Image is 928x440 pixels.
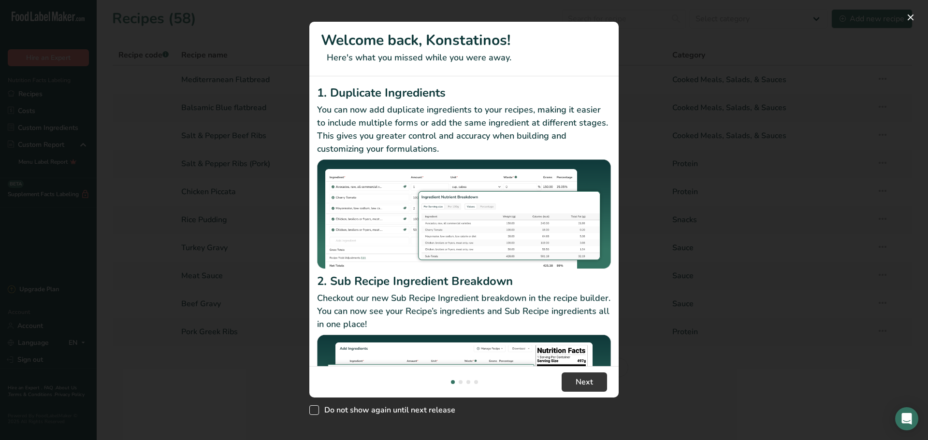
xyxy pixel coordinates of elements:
[895,407,918,430] div: Open Intercom Messenger
[562,372,607,392] button: Next
[317,292,611,331] p: Checkout our new Sub Recipe Ingredient breakdown in the recipe builder. You can now see your Reci...
[321,29,607,51] h1: Welcome back, Konstatinos!
[317,103,611,156] p: You can now add duplicate ingredients to your recipes, making it easier to include multiple forms...
[317,84,611,101] h2: 1. Duplicate Ingredients
[319,405,455,415] span: Do not show again until next release
[576,376,593,388] span: Next
[321,51,607,64] p: Here's what you missed while you were away.
[317,272,611,290] h2: 2. Sub Recipe Ingredient Breakdown
[317,159,611,269] img: Duplicate Ingredients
